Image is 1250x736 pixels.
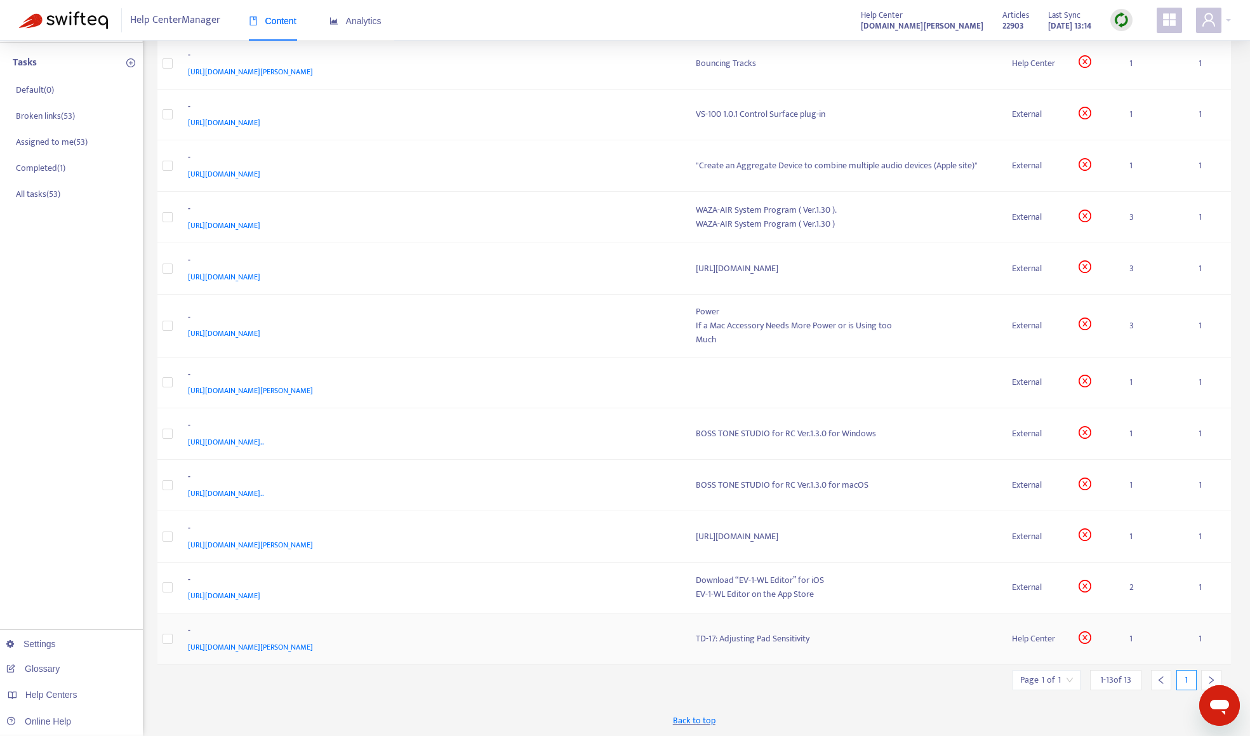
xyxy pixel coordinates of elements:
td: 1 [1188,243,1231,295]
a: Settings [6,639,56,649]
div: TD-17: Adjusting Pad Sensitivity [696,632,992,646]
div: - [188,624,671,640]
td: 3 [1119,243,1188,295]
p: Default ( 0 ) [16,83,54,97]
div: External [1012,375,1058,389]
span: Help Centers [25,690,77,700]
div: Power [696,305,992,319]
span: close-circle [1079,631,1091,644]
div: - [188,311,671,327]
td: 1 [1188,460,1231,511]
div: - [188,100,671,116]
div: BOSS TONE STUDIO for RC Ver.1.3.0 for macOS [696,478,992,492]
div: External [1012,478,1058,492]
td: 1 [1119,511,1188,563]
span: close-circle [1079,375,1091,387]
td: 1 [1119,358,1188,409]
span: close-circle [1079,55,1091,68]
div: Bouncing Tracks [696,57,992,70]
span: close-circle [1079,580,1091,592]
span: Content [249,16,296,26]
span: [URL][DOMAIN_NAME] [188,168,260,180]
span: plus-circle [126,58,135,67]
span: Help Center [861,8,903,22]
span: user [1201,12,1216,27]
div: Much [696,333,992,347]
td: 1 [1188,192,1231,243]
div: Help Center [1012,57,1058,70]
td: 1 [1119,140,1188,192]
td: 1 [1188,408,1231,460]
div: - [188,202,671,218]
td: 1 [1188,563,1231,614]
td: 1 [1119,460,1188,511]
span: Back to top [673,714,715,727]
span: right [1207,676,1216,685]
div: BOSS TONE STUDIO for RC Ver.1.3.0 for Windows [696,427,992,441]
strong: 22903 [1002,19,1024,33]
div: EV-1-WL Editor on the App Store [696,587,992,601]
div: WAZA-AIR System Program ( Ver.1.30 ). [696,203,992,217]
div: External [1012,262,1058,276]
span: close-circle [1079,210,1091,222]
div: - [188,418,671,435]
div: [URL][DOMAIN_NAME] [696,530,992,544]
span: [URL][DOMAIN_NAME] [188,327,260,340]
div: External [1012,107,1058,121]
td: 1 [1188,358,1231,409]
td: 2 [1119,563,1188,614]
p: Assigned to me ( 53 ) [16,135,88,149]
div: - [188,253,671,270]
span: [URL][DOMAIN_NAME][PERSON_NAME] [188,539,313,551]
div: External [1012,580,1058,594]
span: 1 - 13 of 13 [1100,673,1131,686]
div: Download “EV-1-WL Editor” for iOS [696,573,992,587]
span: close-circle [1079,318,1091,330]
div: VS-100 1.0.1 Control Surface plug-in [696,107,992,121]
td: 1 [1188,140,1231,192]
td: 1 [1119,90,1188,141]
div: [URL][DOMAIN_NAME] [696,262,992,276]
td: 1 [1188,295,1231,358]
a: Glossary [6,664,60,674]
p: Broken links ( 53 ) [16,109,75,123]
span: close-circle [1079,158,1091,171]
span: [URL][DOMAIN_NAME].. [188,487,264,500]
span: book [249,17,258,25]
td: 1 [1188,511,1231,563]
div: - [188,470,671,486]
span: [URL][DOMAIN_NAME][PERSON_NAME] [188,384,313,397]
td: 3 [1119,192,1188,243]
div: If a Mac Accessory Needs More Power or is Using too [696,319,992,333]
div: External [1012,530,1058,544]
span: [URL][DOMAIN_NAME] [188,219,260,232]
span: [URL][DOMAIN_NAME] [188,116,260,129]
span: [URL][DOMAIN_NAME] [188,589,260,602]
strong: [DOMAIN_NAME][PERSON_NAME] [861,19,983,33]
iframe: メッセージングウィンドウを開くボタン [1199,685,1240,726]
div: - [188,48,671,65]
span: [URL][DOMAIN_NAME] [188,271,260,283]
img: Swifteq [19,11,108,29]
div: - [188,368,671,384]
span: area-chart [329,17,338,25]
p: Tasks [13,55,37,70]
p: All tasks ( 53 ) [16,187,60,201]
div: External [1012,427,1058,441]
span: [URL][DOMAIN_NAME][PERSON_NAME] [188,641,313,653]
span: close-circle [1079,528,1091,541]
img: sync.dc5367851b00ba804db3.png [1114,12,1129,28]
div: 1 [1176,670,1197,690]
td: 1 [1188,613,1231,665]
div: "Create an Aggregate Device to combine multiple audio devices (Apple site)" [696,159,992,173]
p: Completed ( 1 ) [16,161,65,175]
div: WAZA-AIR System Program ( Ver.1.30 ) [696,217,992,231]
span: appstore [1162,12,1177,27]
div: Help Center [1012,632,1058,646]
span: close-circle [1079,107,1091,119]
span: Articles [1002,8,1029,22]
span: Last Sync [1048,8,1080,22]
div: External [1012,319,1058,333]
span: [URL][DOMAIN_NAME][PERSON_NAME] [188,65,313,78]
a: [DOMAIN_NAME][PERSON_NAME] [861,18,983,33]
